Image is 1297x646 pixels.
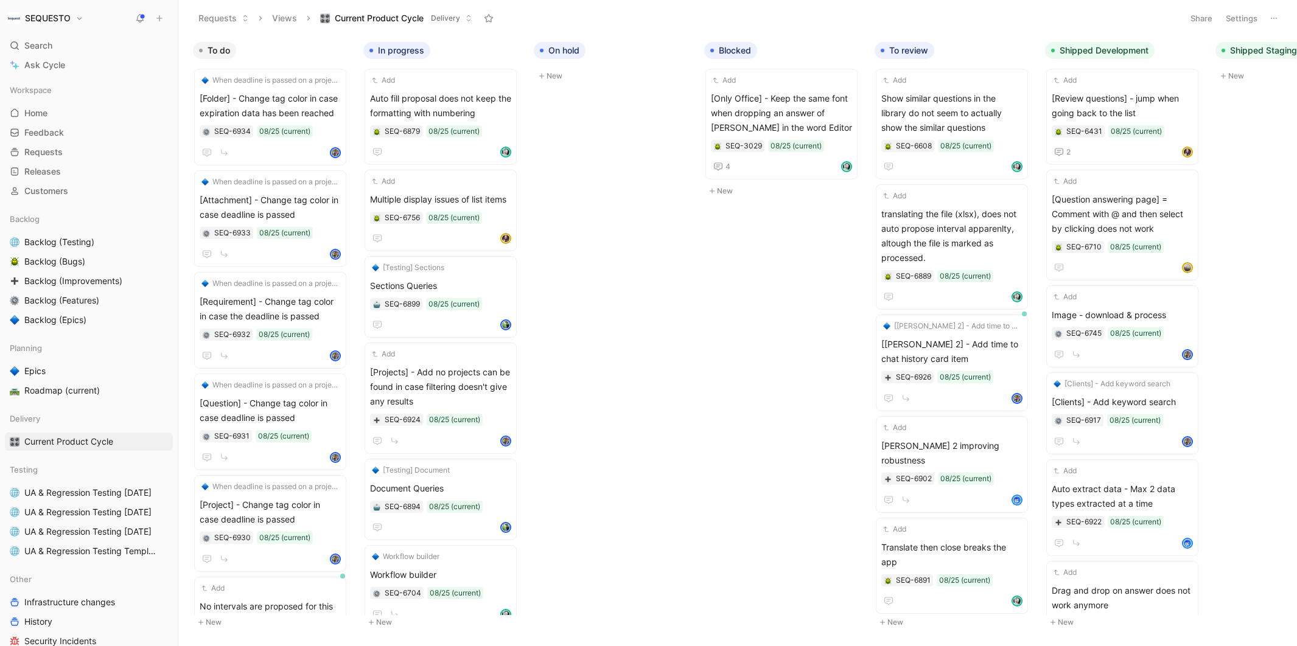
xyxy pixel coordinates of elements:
[5,81,173,99] div: Workspace
[1111,125,1162,137] div: 08/25 (current)
[429,414,480,426] div: 08/25 (current)
[1013,162,1021,171] img: avatar
[10,276,19,286] img: ➕
[331,148,340,157] img: avatar
[884,474,892,483] button: ➕
[200,193,341,222] span: [Attachment] - Change tag color in case deadline is passed
[200,481,341,493] button: 🔷When deadline is passed on a project, question, ... change the deadline tag color
[203,128,210,136] img: ⚙️
[1054,127,1063,136] button: 🪲
[24,58,65,72] span: Ask Cycle
[1052,74,1079,86] button: Add
[331,250,340,259] img: avatar
[502,148,510,156] img: avatar
[7,524,22,539] button: 🌐
[711,74,738,86] button: Add
[370,279,511,293] span: Sections Queries
[383,262,444,274] span: [Testing] Sections
[894,320,1021,332] span: [[PERSON_NAME] 2] - Add time to chat history card item
[881,91,1023,135] span: Show similar questions in the library do not seem to actually show the similar questions
[10,342,42,354] span: Planning
[10,507,19,517] img: 🌐
[1013,394,1021,403] img: avatar
[315,9,478,27] button: 🎛️Current Product CycleDelivery
[5,210,173,329] div: Backlog🌐Backlog (Testing)🪲Backlog (Bugs)➕Backlog (Improvements)⚙️Backlog (Features)🔷Backlog (Epics)
[335,12,424,24] span: Current Product Cycle
[5,36,173,55] div: Search
[704,184,865,198] button: New
[365,69,517,165] a: AddAuto fill proposal does not keep the formatting with numbering08/25 (current)avatar
[534,69,694,83] button: New
[876,314,1028,411] a: 🔷[[PERSON_NAME] 2] - Add time to chat history card item[[PERSON_NAME] 2] - Add time to chat histo...
[7,254,22,269] button: 🪲
[201,381,209,389] img: 🔷
[7,293,22,308] button: ⚙️
[896,270,931,282] div: SEQ-6889
[1066,414,1101,426] div: SEQ-6917
[1055,519,1062,526] img: ➕
[1185,10,1218,27] button: Share
[10,366,19,376] img: 🔷
[5,291,173,310] a: ⚙️Backlog (Features)
[884,143,892,150] img: 🪲
[1220,10,1263,27] button: Settings
[8,12,20,24] img: SEQUESTO
[372,127,381,136] button: 🪲
[365,459,517,540] a: 🔷[Testing] DocumentDocument Queries08/25 (current)avatar
[10,437,19,446] img: 🎛️
[1046,170,1198,280] a: Add[Question answering page] = Comment with @ and then select by clicking does not work08/25 (cur...
[889,44,928,57] span: To review
[876,69,1028,179] a: AddShow similar questions in the library do not seem to actually show the similar questions08/25 ...
[1054,329,1063,338] div: ⚙️
[1110,327,1161,339] div: 08/25 (current)
[1183,263,1192,272] img: avatar
[1052,145,1073,159] button: 2
[214,328,250,341] div: SEQ-6932
[704,42,757,59] button: Blocked
[372,300,381,308] button: 🤖
[1052,482,1193,511] span: Auto extract data - Max 2 data types extracted at a time
[875,42,934,59] button: To review
[365,170,517,251] a: AddMultiple display issues of list items08/25 (current)avatar
[940,140,991,152] div: 08/25 (current)
[202,229,211,237] div: ⚙️
[881,523,908,535] button: Add
[193,9,254,27] button: Requests
[1052,291,1079,303] button: Add
[719,44,751,57] span: Blocked
[200,91,341,120] span: [Folder] - Change tag color in case expiration data has been reached
[194,272,346,369] a: 🔷When deadline is passed on a project, question, ... change the deadline tag color[Requirement] -...
[5,484,173,502] a: 🌐UA & Regression Testing [DATE]
[7,434,22,449] button: 🎛️
[1052,465,1079,477] button: Add
[1183,350,1192,359] img: avatar
[1054,243,1063,251] button: 🪲
[1183,148,1192,156] img: avatar
[259,532,310,544] div: 08/25 (current)
[881,320,1023,332] button: 🔷[[PERSON_NAME] 2] - Add time to chat history card item
[259,328,310,341] div: 08/25 (current)
[10,527,19,537] img: 🌐
[24,275,122,287] span: Backlog (Improvements)
[194,170,346,267] a: 🔷When deadline is passed on a project, question, ... change the deadline tag color[Attachment] - ...
[7,505,22,519] button: 🌐
[363,42,430,59] button: In progress
[1054,416,1063,425] div: ⚙️
[373,301,380,308] img: 🤖
[876,518,1028,614] a: AddTranslate then close breaks the app08/25 (current)avatar
[202,432,211,440] div: ⚙️
[5,503,173,521] a: 🌐UA & Regression Testing [DATE]
[202,330,211,339] div: ⚙️
[534,42,586,59] button: On hold
[713,142,722,150] button: 🪲
[884,273,892,280] img: 🪲
[884,272,892,280] button: 🪲
[372,502,381,511] div: 🤖
[1066,125,1102,137] div: SEQ-6431
[24,146,63,158] span: Requests
[1110,414,1161,426] div: 08/25 (current)
[502,321,510,329] img: avatar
